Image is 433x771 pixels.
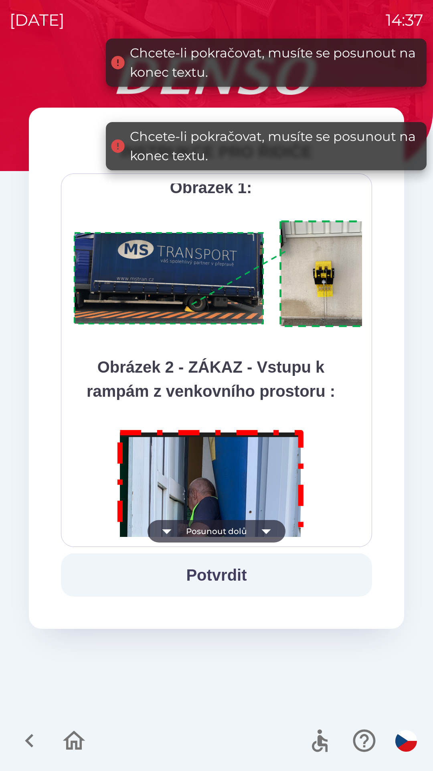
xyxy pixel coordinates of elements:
[386,8,423,32] p: 14:37
[61,553,372,597] button: Potvrdit
[29,56,404,95] img: Logo
[10,8,65,32] p: [DATE]
[108,419,314,714] img: M8MNayrTL6gAAAABJRU5ErkJggg==
[71,216,382,332] img: A1ym8hFSA0ukAAAAAElFTkSuQmCC
[61,140,372,164] div: INSTRUKCE PRO ŘIDIČE
[130,43,419,82] div: Chcete-li pokračovat, musíte se posunout na konec textu.
[148,520,285,543] button: Posunout dolů
[130,127,419,165] div: Chcete-li pokračovat, musíte se posunout na konec textu.
[170,179,252,196] strong: Obrázek 1:
[395,730,417,752] img: cs flag
[87,358,335,400] strong: Obrázek 2 - ZÁKAZ - Vstupu k rampám z venkovního prostoru :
